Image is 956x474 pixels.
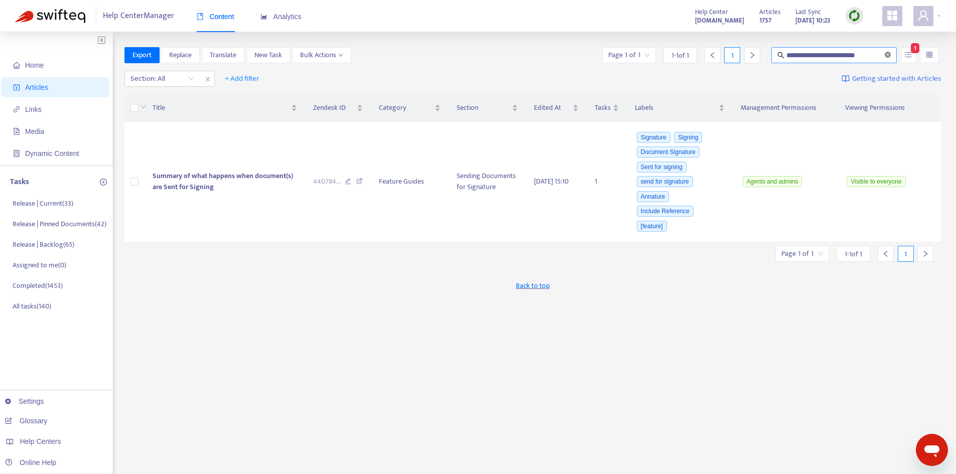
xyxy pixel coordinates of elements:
span: Analytics [260,13,302,21]
span: Summary of what happens when document(s) are Sent for Signing [153,170,293,193]
span: Getting started with Articles [852,73,941,85]
div: 1 [724,47,740,63]
p: Release | Current ( 33 ) [13,198,73,209]
th: Labels [627,94,733,122]
span: search [777,52,784,59]
div: 1 [898,246,914,262]
span: [feature] [637,221,667,232]
span: + Add filter [225,73,259,85]
span: file-image [13,128,20,135]
span: right [749,52,756,59]
span: close [201,73,214,85]
span: Labels [635,102,717,113]
span: Section [457,102,510,113]
span: unordered-list [905,51,912,58]
span: left [709,52,716,59]
a: Settings [5,397,44,405]
strong: [DATE] 10:23 [795,15,831,26]
span: Edited At [534,102,571,113]
span: Help Center [695,7,728,18]
p: All tasks ( 140 ) [13,301,51,311]
p: Tasks [10,176,29,188]
span: New Task [254,50,282,61]
span: Bulk Actions [300,50,343,61]
span: left [882,250,889,257]
button: Replace [161,47,200,63]
span: Replace [169,50,192,61]
span: appstore [886,10,898,22]
span: Export [132,50,152,61]
span: close-circle [885,52,891,58]
span: Help Center Manager [103,7,174,26]
td: Sending Documents for Signature [449,122,526,242]
span: Content [197,13,234,21]
span: Media [25,127,44,135]
td: 1 [587,122,627,242]
span: Links [25,105,42,113]
a: Getting started with Articles [842,71,941,87]
span: Category [379,102,433,113]
span: container [13,150,20,157]
span: Zendesk ID [313,102,355,113]
p: Release | Pinned Documents ( 42 ) [13,219,106,229]
th: Title [145,94,305,122]
th: Management Permissions [733,94,837,122]
p: Assigned to me ( 0 ) [13,260,66,270]
th: Category [371,94,449,122]
button: + Add filter [217,71,267,87]
th: Zendesk ID [305,94,371,122]
span: Back to top [516,280,550,291]
span: Include Reference [637,206,694,217]
a: [DOMAIN_NAME] [695,15,744,26]
span: down [338,53,343,58]
span: home [13,62,20,69]
span: book [197,13,204,20]
button: unordered-list [901,47,916,63]
span: Help Centers [20,437,61,445]
span: close-circle [885,51,891,60]
th: Tasks [587,94,627,122]
span: Last Sync [795,7,821,18]
span: Signing [674,132,702,143]
td: Feature Guides [371,122,449,242]
button: Bulk Actionsdown [292,47,351,63]
img: image-link [842,75,850,83]
span: Agents and admins [743,176,802,187]
span: Sent for signing [637,162,687,173]
span: Tasks [595,102,611,113]
span: user [917,10,929,22]
span: link [13,106,20,113]
button: Export [124,47,160,63]
span: Title [153,102,289,113]
span: 1 - 1 of 1 [845,249,862,259]
a: Glossary [5,417,47,425]
span: area-chart [260,13,267,20]
strong: 1757 [759,15,771,26]
iframe: Button to launch messaging window [916,434,948,466]
p: Completed ( 1453 ) [13,280,63,291]
span: Visible to everyone [847,176,905,187]
img: Swifteq [15,9,85,23]
th: Edited At [526,94,587,122]
a: Online Help [5,458,56,466]
span: send for signature [637,176,693,187]
span: Dynamic Content [25,149,79,157]
button: New Task [246,47,290,63]
span: right [922,250,929,257]
span: Translate [210,50,236,61]
button: Translate [202,47,244,63]
span: Articles [25,83,48,91]
span: 440784 ... [313,176,341,187]
span: Document Signature [637,146,700,157]
span: Home [25,61,44,69]
span: plus-circle [100,179,107,186]
span: 1 - 1 of 1 [671,50,689,61]
span: Articles [759,7,780,18]
p: Release | Backlog ( 65 ) [13,239,74,250]
span: down [141,104,147,110]
th: Viewing Permissions [837,94,941,122]
span: Annature [637,191,669,202]
img: sync.dc5367851b00ba804db3.png [848,10,861,22]
span: account-book [13,84,20,91]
